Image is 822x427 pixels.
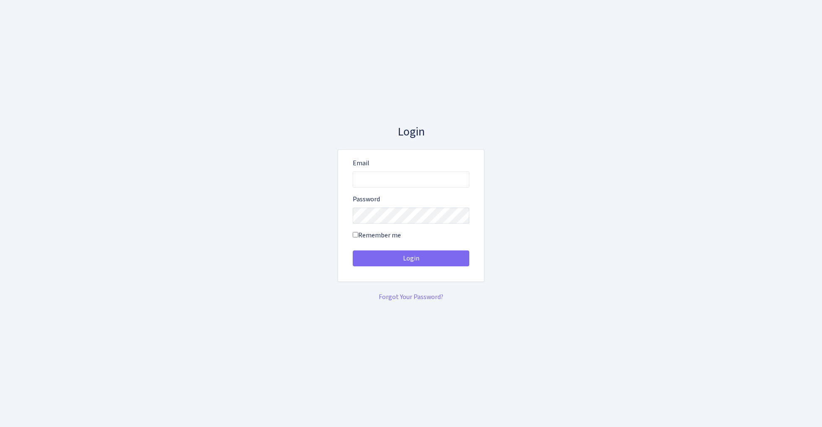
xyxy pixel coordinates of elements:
[353,230,401,240] label: Remember me
[353,250,469,266] button: Login
[353,158,369,168] label: Email
[379,292,443,302] a: Forgot Your Password?
[353,194,380,204] label: Password
[353,232,358,237] input: Remember me
[338,125,484,139] h3: Login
